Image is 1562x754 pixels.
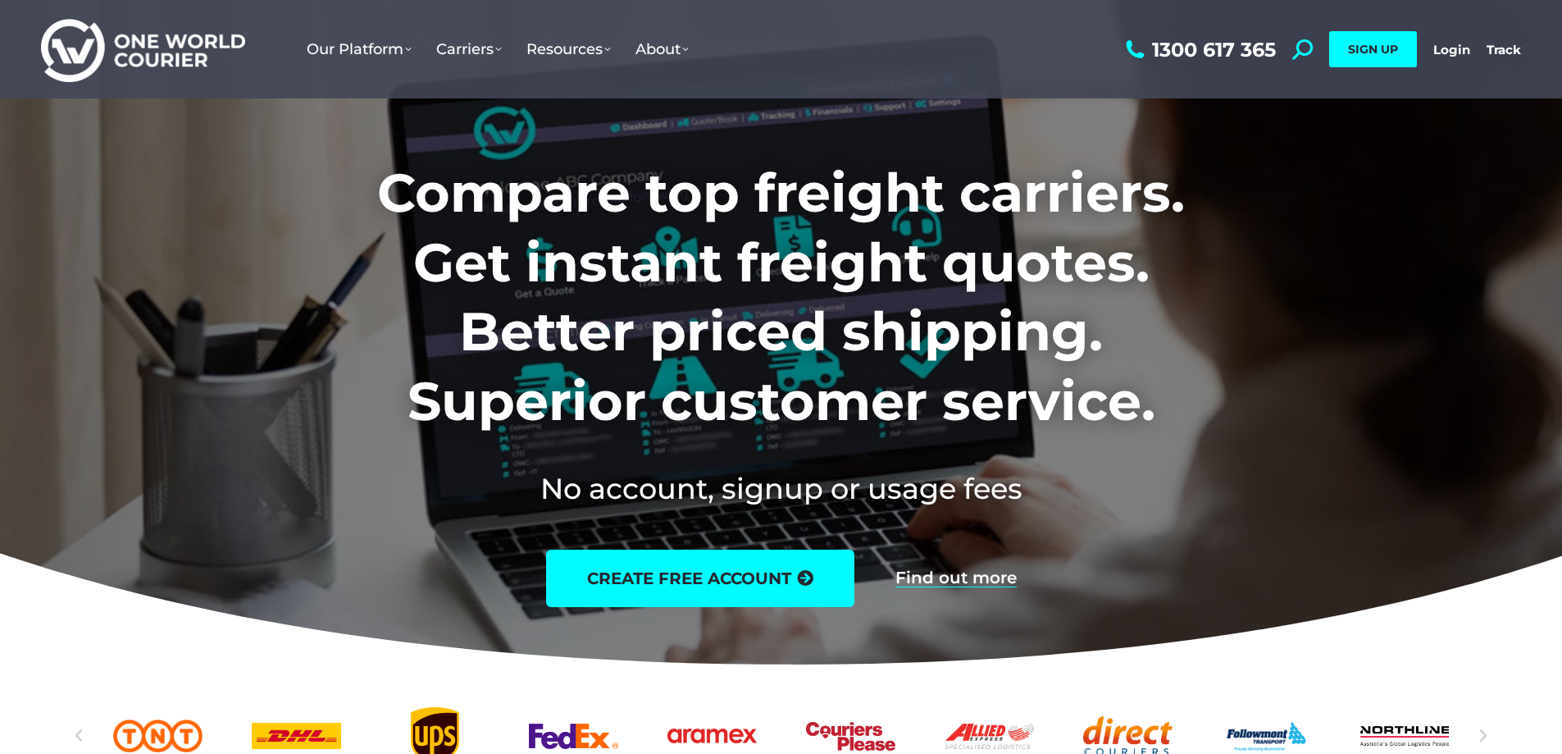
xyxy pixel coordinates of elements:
a: About [623,24,701,75]
span: Carriers [436,40,502,58]
span: Our Platform [307,40,412,58]
a: SIGN UP [1329,31,1417,67]
h1: Compare top freight carriers. Get instant freight quotes. Better priced shipping. Superior custom... [269,158,1293,436]
a: Carriers [424,24,514,75]
span: SIGN UP [1348,42,1398,57]
img: One World Courier [41,16,245,83]
a: Login [1433,42,1470,57]
a: create free account [546,550,854,607]
a: Resources [514,24,623,75]
a: 1300 617 365 [1122,39,1276,60]
span: Resources [526,40,611,58]
a: Find out more [895,569,1017,587]
h2: No account, signup or usage fees [269,468,1293,509]
span: About [635,40,689,58]
a: Track [1487,42,1521,57]
a: Our Platform [294,24,424,75]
